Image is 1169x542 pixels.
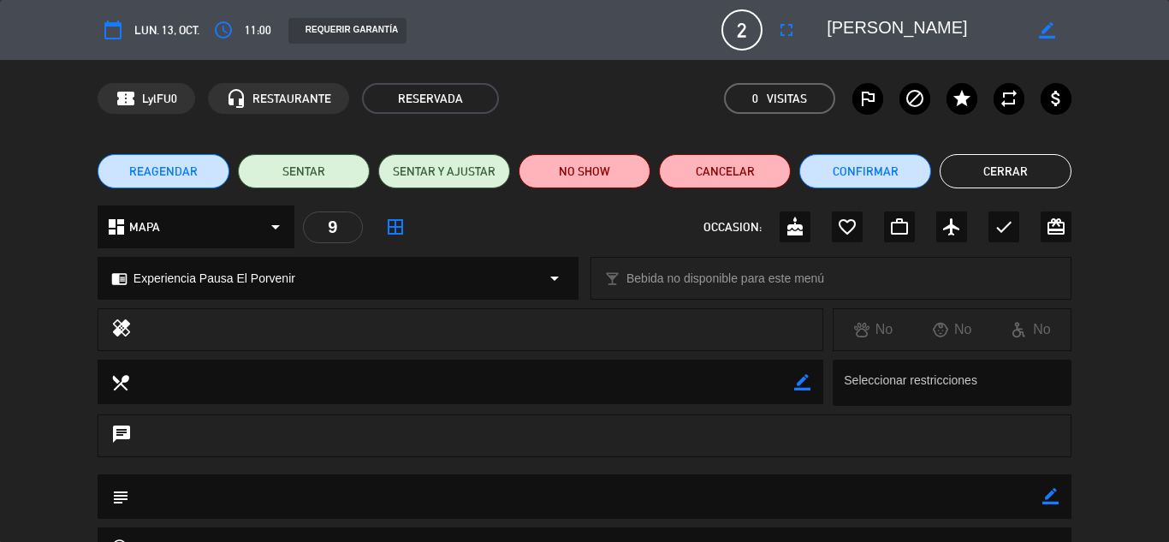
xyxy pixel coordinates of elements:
span: RESERVADA [362,83,499,114]
span: Experiencia Pausa El Porvenir [134,269,295,289]
i: dashboard [106,217,127,237]
span: confirmation_number [116,88,136,109]
i: favorite_border [837,217,857,237]
span: lun. 13, oct. [134,21,199,40]
i: local_dining [110,372,129,391]
div: 9 [303,211,363,243]
span: 11:00 [245,21,271,40]
i: cake [785,217,805,237]
i: border_color [1042,488,1059,504]
span: RESTAURANTE [252,89,331,109]
div: No [834,319,912,341]
span: REAGENDAR [129,163,198,181]
em: Visitas [767,89,807,109]
i: access_time [213,20,234,40]
i: border_color [1039,22,1055,39]
i: attach_money [1046,88,1066,109]
button: NO SHOW [519,154,650,188]
span: 2 [721,9,763,51]
i: arrow_drop_down [544,268,565,289]
i: healing [111,318,132,342]
span: LylFU0 [142,89,177,109]
span: 0 [752,89,758,109]
button: Confirmar [799,154,931,188]
i: local_bar [604,271,620,287]
button: Cerrar [940,154,1071,188]
button: SENTAR Y AJUSTAR [378,154,510,188]
div: REQUERIR GARANTÍA [288,18,406,44]
button: fullscreen [771,15,802,45]
i: chrome_reader_mode [111,271,128,287]
i: chat [111,424,132,448]
i: border_all [385,217,406,237]
div: No [913,319,992,341]
i: calendar_today [103,20,123,40]
i: headset_mic [226,88,246,109]
i: star [952,88,972,109]
i: check [994,217,1014,237]
button: Cancelar [659,154,791,188]
span: MAPA [129,217,160,237]
i: border_color [794,374,810,390]
button: SENTAR [238,154,370,188]
i: card_giftcard [1046,217,1066,237]
i: arrow_drop_down [265,217,286,237]
i: work_outline [889,217,910,237]
button: REAGENDAR [98,154,229,188]
button: access_time [208,15,239,45]
i: fullscreen [776,20,797,40]
i: repeat [999,88,1019,109]
i: outlined_flag [857,88,878,109]
i: subject [110,487,129,506]
span: Bebida no disponible para este menú [626,269,824,289]
i: block [905,88,925,109]
span: OCCASION: [703,217,762,237]
button: calendar_today [98,15,128,45]
div: No [992,319,1071,341]
i: airplanemode_active [941,217,962,237]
